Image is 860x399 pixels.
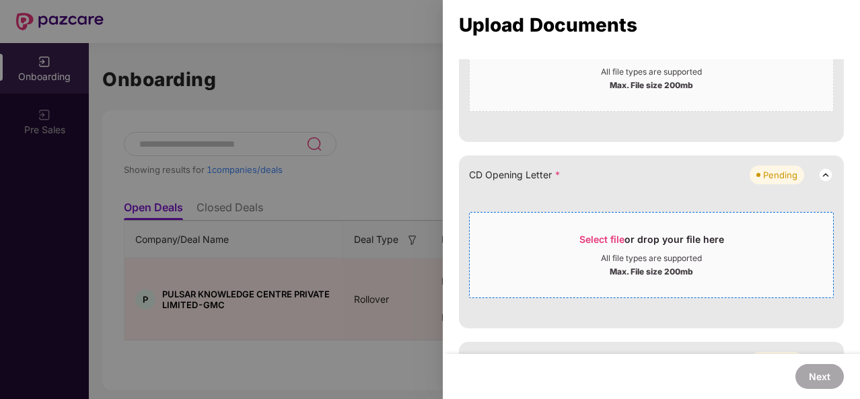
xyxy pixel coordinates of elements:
[795,364,844,389] button: Next
[470,36,833,101] span: or drop your file hereAll file types are supportedMax. File size 200mb
[579,233,624,245] span: Select file
[610,264,693,277] div: Max. File size 200mb
[469,168,561,182] span: CD Opening Letter
[459,17,844,32] div: Upload Documents
[763,168,797,182] div: Pending
[818,167,834,183] img: svg+xml;base64,PHN2ZyB3aWR0aD0iMjQiIGhlaWdodD0iMjQiIHZpZXdCb3g9IjAgMCAyNCAyNCIgZmlsbD0ibm9uZSIgeG...
[470,223,833,287] span: Select fileor drop your file hereAll file types are supportedMax. File size 200mb
[601,253,702,264] div: All file types are supported
[579,233,724,253] div: or drop your file here
[610,77,693,91] div: Max. File size 200mb
[601,67,702,77] div: All file types are supported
